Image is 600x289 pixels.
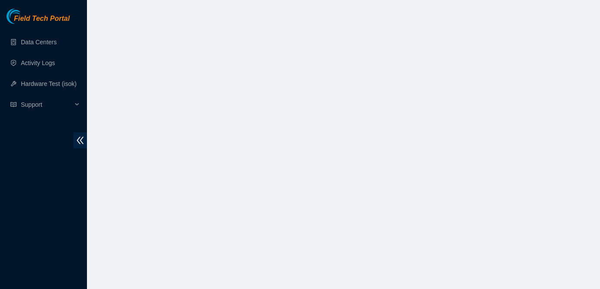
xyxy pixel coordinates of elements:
span: Field Tech Portal [14,15,70,23]
a: Activity Logs [21,59,55,66]
a: Hardware Test (isok) [21,80,77,87]
span: read [10,102,17,108]
span: Support [21,96,72,113]
a: Data Centers [21,39,57,46]
img: Akamai Technologies [7,9,44,24]
span: double-left [73,132,87,148]
a: Akamai TechnologiesField Tech Portal [7,16,70,27]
